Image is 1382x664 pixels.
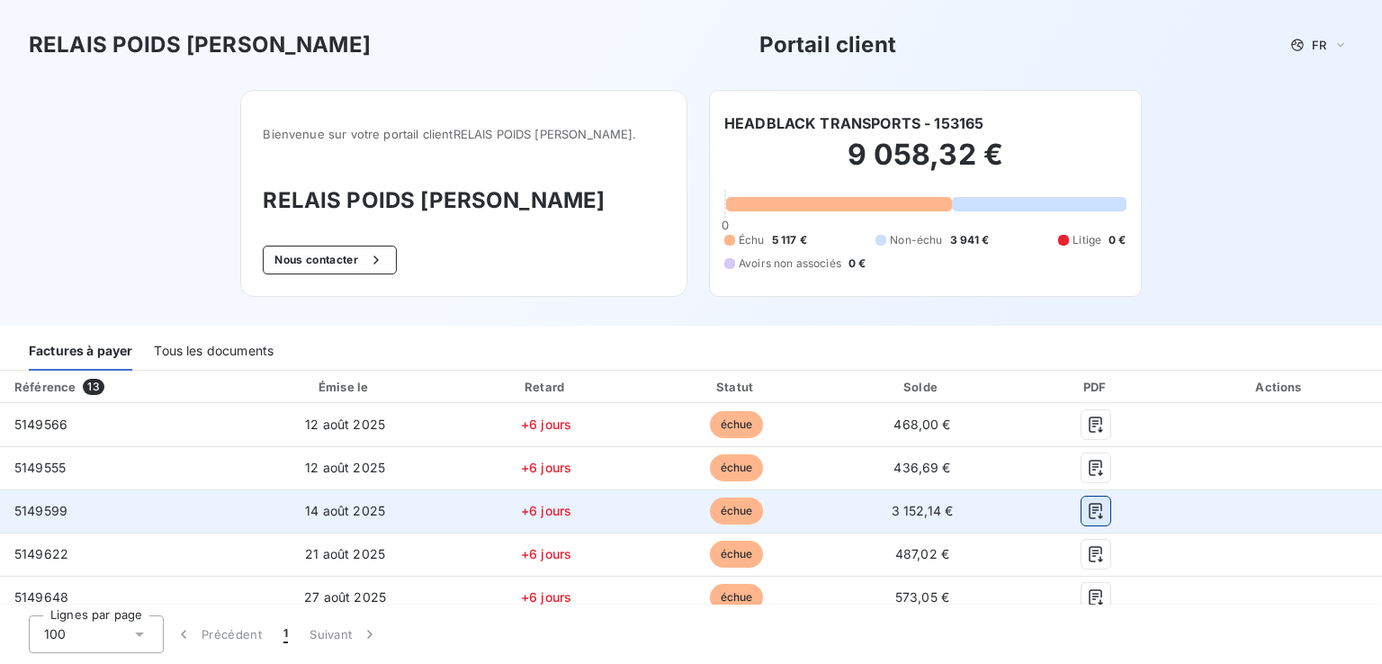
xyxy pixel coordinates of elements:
div: Retard [453,378,639,396]
span: 12 août 2025 [305,417,385,432]
span: 13 [83,379,103,395]
span: Échu [739,232,765,248]
span: 5149622 [14,546,68,561]
div: Factures à payer [29,333,132,371]
h3: RELAIS POIDS [PERSON_NAME] [29,29,371,61]
div: Référence [14,380,76,394]
span: +6 jours [521,503,571,518]
span: +6 jours [521,589,571,605]
span: 1 [283,625,288,643]
span: échue [710,541,764,568]
span: échue [710,411,764,438]
span: 5149555 [14,460,66,475]
span: 5149566 [14,417,67,432]
span: 5 117 € [772,232,807,248]
span: 573,05 € [895,589,949,605]
span: 21 août 2025 [305,546,385,561]
h2: 9 058,32 € [724,137,1126,191]
span: échue [710,498,764,525]
span: échue [710,454,764,481]
span: 3 941 € [950,232,990,248]
span: 0 € [848,256,866,272]
span: 3 152,14 € [892,503,954,518]
span: 468,00 € [893,417,950,432]
span: 487,02 € [895,546,949,561]
span: Non-échu [890,232,942,248]
h3: RELAIS POIDS [PERSON_NAME] [263,184,665,217]
div: PDF [1018,378,1175,396]
button: Suivant [299,615,390,653]
span: 27 août 2025 [304,589,386,605]
span: Avoirs non associés [739,256,841,272]
span: 12 août 2025 [305,460,385,475]
span: 14 août 2025 [305,503,385,518]
span: 436,69 € [893,460,950,475]
span: échue [710,584,764,611]
span: Litige [1072,232,1101,248]
h6: HEADBLACK TRANSPORTS - 153165 [724,112,983,134]
span: 5149599 [14,503,67,518]
span: FR [1312,38,1326,52]
span: 0 € [1108,232,1126,248]
h3: Portail client [759,29,896,61]
span: 5149648 [14,589,68,605]
div: Statut [646,378,827,396]
span: +6 jours [521,460,571,475]
div: Solde [834,378,1010,396]
div: Tous les documents [154,333,274,371]
span: Bienvenue sur votre portail client RELAIS POIDS [PERSON_NAME] . [263,127,665,141]
span: 100 [44,625,66,643]
button: Nous contacter [263,246,396,274]
button: 1 [273,615,299,653]
button: Précédent [164,615,273,653]
div: Actions [1182,378,1378,396]
span: +6 jours [521,546,571,561]
span: 0 [722,218,729,232]
span: +6 jours [521,417,571,432]
div: Émise le [244,378,446,396]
